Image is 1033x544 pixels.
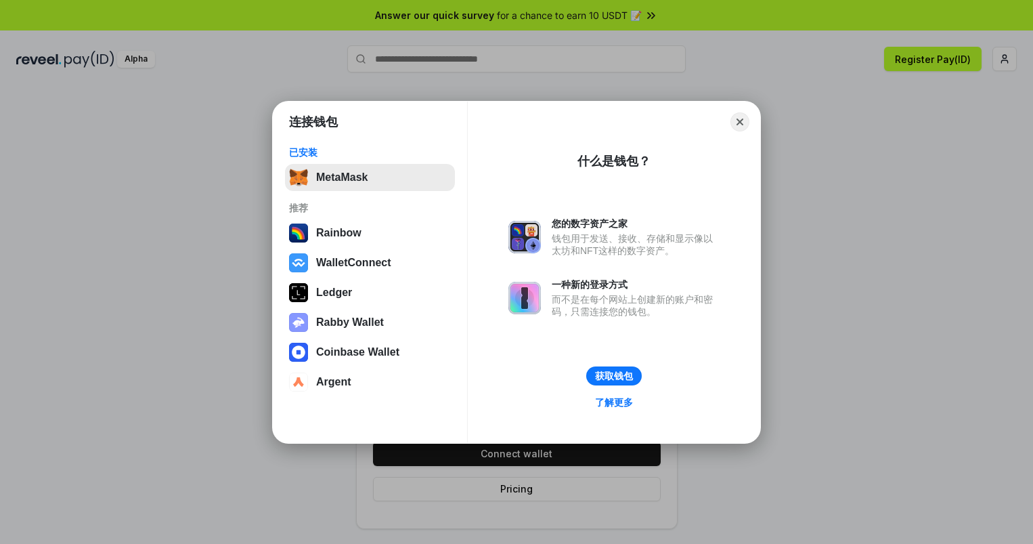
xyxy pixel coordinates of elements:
img: svg+xml,%3Csvg%20xmlns%3D%22http%3A%2F%2Fwww.w3.org%2F2000%2Fsvg%22%20fill%3D%22none%22%20viewBox... [508,221,541,253]
div: 而不是在每个网站上创建新的账户和密码，只需连接您的钱包。 [552,293,720,318]
img: svg+xml,%3Csvg%20fill%3D%22none%22%20height%3D%2233%22%20viewBox%3D%220%200%2035%2033%22%20width%... [289,168,308,187]
a: 了解更多 [587,394,641,411]
img: svg+xml,%3Csvg%20xmlns%3D%22http%3A%2F%2Fwww.w3.org%2F2000%2Fsvg%22%20width%3D%2228%22%20height%3... [289,283,308,302]
button: Rabby Wallet [285,309,455,336]
button: Argent [285,369,455,396]
img: svg+xml,%3Csvg%20xmlns%3D%22http%3A%2F%2Fwww.w3.org%2F2000%2Fsvg%22%20fill%3D%22none%22%20viewBox... [289,313,308,332]
div: 您的数字资产之家 [552,217,720,230]
div: 已安装 [289,146,451,159]
div: 什么是钱包？ [577,153,651,169]
button: Ledger [285,279,455,306]
img: svg+xml,%3Csvg%20width%3D%2228%22%20height%3D%2228%22%20viewBox%3D%220%200%2028%2028%22%20fill%3D... [289,343,308,362]
button: MetaMask [285,164,455,191]
div: Ledger [316,287,352,299]
div: Coinbase Wallet [316,346,399,358]
div: 了解更多 [595,396,633,409]
button: WalletConnect [285,249,455,276]
button: Close [730,112,749,131]
div: 一种新的登录方式 [552,278,720,291]
h1: 连接钱包 [289,114,338,130]
button: 获取钱包 [586,367,642,385]
div: 获取钱包 [595,370,633,382]
div: 推荐 [289,202,451,214]
div: Rabby Wallet [316,316,384,329]
div: Argent [316,376,351,388]
img: svg+xml,%3Csvg%20width%3D%2228%22%20height%3D%2228%22%20viewBox%3D%220%200%2028%2028%22%20fill%3D... [289,253,308,272]
div: MetaMask [316,171,368,184]
img: svg+xml,%3Csvg%20xmlns%3D%22http%3A%2F%2Fwww.w3.org%2F2000%2Fsvg%22%20fill%3D%22none%22%20viewBox... [508,282,541,314]
div: WalletConnect [316,257,391,269]
img: svg+xml,%3Csvg%20width%3D%22120%22%20height%3D%22120%22%20viewBox%3D%220%200%20120%20120%22%20fil... [289,224,308,243]
div: Rainbow [316,227,361,239]
button: Rainbow [285,219,455,247]
div: 钱包用于发送、接收、存储和显示像以太坊和NFT这样的数字资产。 [552,232,720,257]
button: Coinbase Wallet [285,339,455,366]
img: svg+xml,%3Csvg%20width%3D%2228%22%20height%3D%2228%22%20viewBox%3D%220%200%2028%2028%22%20fill%3D... [289,373,308,392]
